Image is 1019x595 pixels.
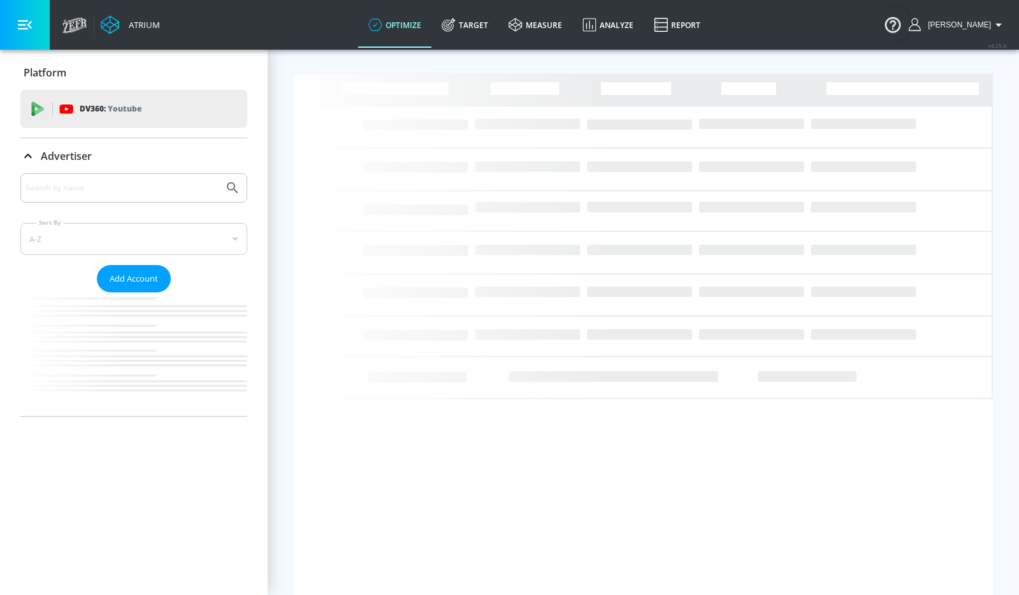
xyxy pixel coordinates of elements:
[101,15,160,34] a: Atrium
[644,2,711,48] a: Report
[20,292,247,416] nav: list of Advertiser
[498,2,572,48] a: measure
[25,180,219,196] input: Search by name
[20,90,247,128] div: DV360: Youtube
[358,2,431,48] a: optimize
[97,265,171,292] button: Add Account
[20,138,247,174] div: Advertiser
[108,102,141,115] p: Youtube
[572,2,644,48] a: Analyze
[875,6,911,42] button: Open Resource Center
[36,219,64,227] label: Sort By
[41,149,92,163] p: Advertiser
[909,17,1006,32] button: [PERSON_NAME]
[20,223,247,255] div: A-Z
[124,19,160,31] div: Atrium
[110,271,158,286] span: Add Account
[988,42,1006,49] span: v 4.25.4
[24,66,66,80] p: Platform
[923,20,991,29] span: login as: stefan.butura@zefr.com
[80,102,141,116] p: DV360:
[431,2,498,48] a: Target
[20,173,247,416] div: Advertiser
[20,55,247,90] div: Platform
